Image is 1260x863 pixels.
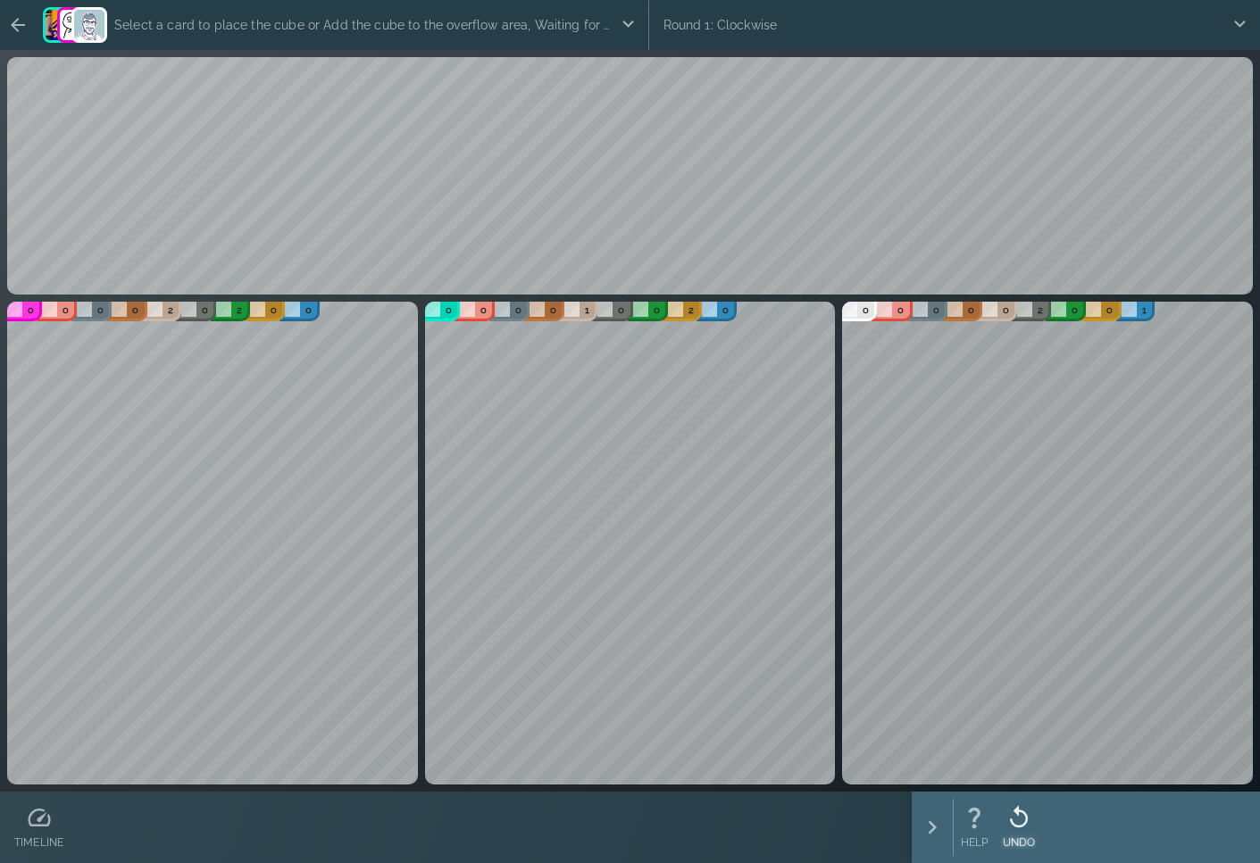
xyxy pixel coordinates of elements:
p: 1 [585,303,589,319]
p: 0 [515,303,522,319]
p: 0 [271,303,277,319]
p: 2 [688,303,694,319]
p: 0 [480,303,487,319]
p: 0 [97,303,104,319]
p: HELP [961,834,989,851]
p: 0 [1003,303,1009,319]
p: 0 [863,303,869,319]
p: 0 [654,303,660,319]
p: UNDO [1003,834,1036,851]
p: 0 [1072,303,1078,319]
p: 0 [550,303,556,319]
p: 0 [28,303,34,319]
p: 0 [63,303,69,319]
p: 2 [168,303,173,319]
p: 2 [237,303,242,319]
p: 0 [446,303,452,319]
img: 90486fc592dae9645688f126410224d3.png [60,10,90,40]
p: 0 [1106,303,1113,319]
p: Select a card to place the cube or Add the cube to the overflow area, Waiting for turn to complet... [107,7,620,43]
p: 0 [933,303,939,319]
img: 7ce405b35252b32175a1b01a34a246c5.png [46,10,76,40]
p: 1 [1142,303,1147,319]
p: 0 [968,303,974,319]
p: 0 [897,303,904,319]
p: 0 [722,303,729,319]
div: ; [953,792,954,863]
p: 0 [132,303,138,319]
p: 0 [305,303,312,319]
p: 0 [202,303,208,319]
img: 27fe5f41d76690b9e274fd96f4d02f98.png [74,10,104,40]
p: 0 [618,303,624,319]
p: TIMELINE [14,834,63,851]
p: 2 [1038,303,1043,319]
